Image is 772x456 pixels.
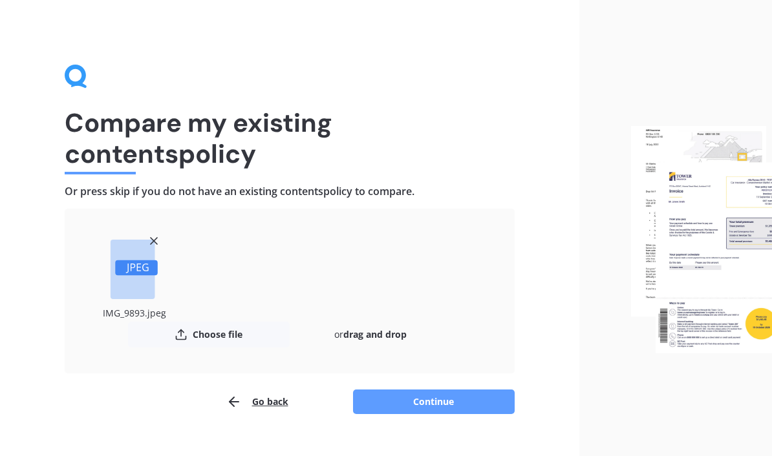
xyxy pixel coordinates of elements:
[353,389,515,414] button: Continue
[290,322,451,347] div: or
[128,322,290,347] button: Choose file
[65,185,515,198] h4: Or press skip if you do not have an existing contents policy to compare.
[343,328,407,340] b: drag and drop
[91,304,178,322] div: IMG_9893.jpeg
[65,107,515,169] h1: Compare my existing contents policy
[226,389,288,415] button: Go back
